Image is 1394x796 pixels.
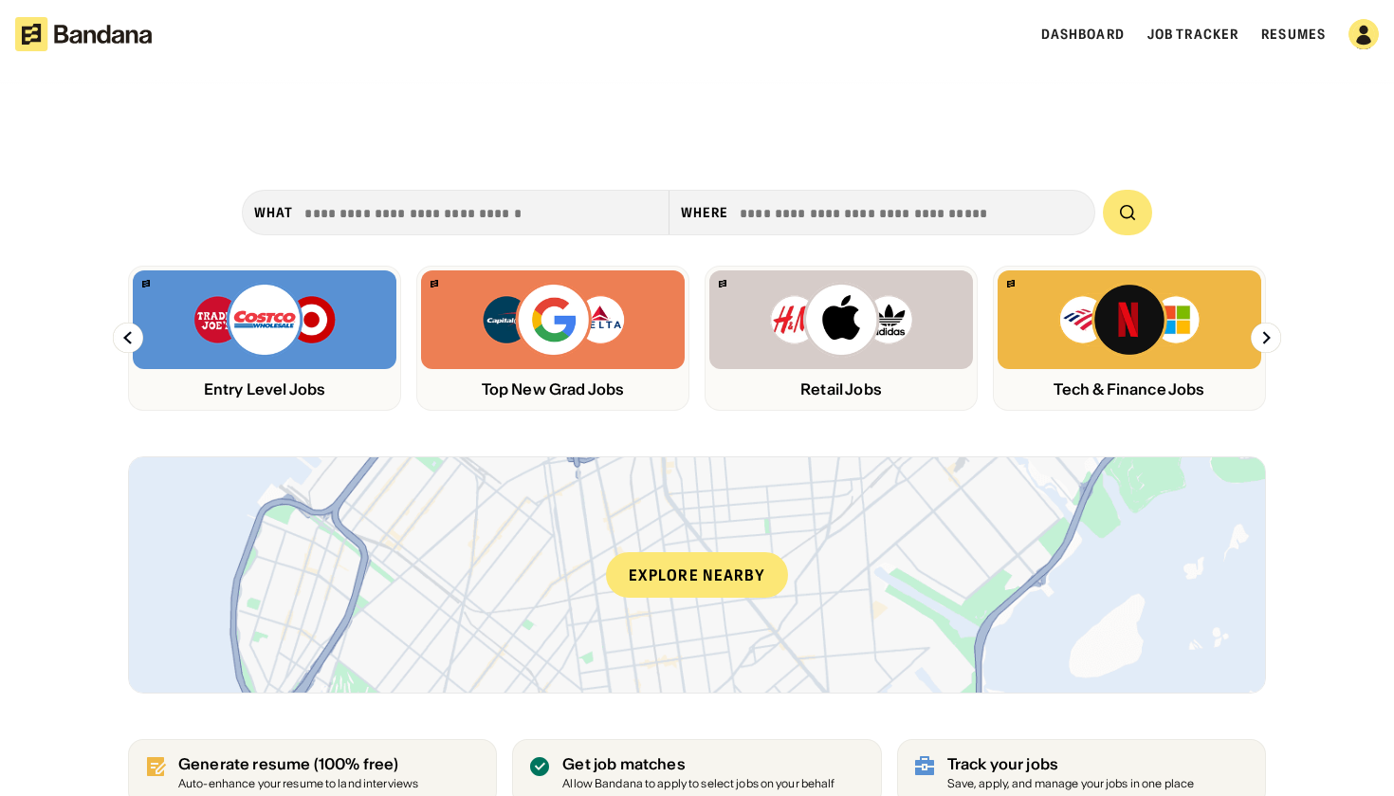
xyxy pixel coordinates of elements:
[113,323,143,353] img: Left Arrow
[421,380,685,398] div: Top New Grad Jobs
[193,282,337,358] img: Trader Joe’s, Costco, Target logos
[705,266,978,411] a: Bandana logoH&M, Apply, Adidas logosRetail Jobs
[416,266,689,411] a: Bandana logoCapital One, Google, Delta logosTop New Grad Jobs
[128,266,401,411] a: Bandana logoTrader Joe’s, Costco, Target logosEntry Level Jobs
[254,204,293,221] div: what
[142,280,150,288] img: Bandana logo
[15,17,152,51] img: Bandana logotype
[1007,280,1015,288] img: Bandana logo
[1041,26,1125,43] a: Dashboard
[178,755,418,773] div: Generate resume
[606,552,788,598] div: Explore nearby
[562,778,835,790] div: Allow Bandana to apply to select jobs on your behalf
[719,280,726,288] img: Bandana logo
[1261,26,1326,43] a: Resumes
[998,380,1261,398] div: Tech & Finance Jobs
[947,778,1195,790] div: Save, apply, and manage your jobs in one place
[681,204,729,221] div: Where
[709,380,973,398] div: Retail Jobs
[769,282,913,358] img: H&M, Apply, Adidas logos
[314,754,399,773] span: (100% free)
[562,755,835,773] div: Get job matches
[993,266,1266,411] a: Bandana logoBank of America, Netflix, Microsoft logosTech & Finance Jobs
[1251,323,1281,353] img: Right Arrow
[431,280,438,288] img: Bandana logo
[947,755,1195,773] div: Track your jobs
[133,380,396,398] div: Entry Level Jobs
[481,282,625,358] img: Capital One, Google, Delta logos
[1058,282,1201,358] img: Bank of America, Netflix, Microsoft logos
[1147,26,1238,43] a: Job Tracker
[178,778,418,790] div: Auto-enhance your resume to land interviews
[129,457,1265,693] a: Explore nearby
